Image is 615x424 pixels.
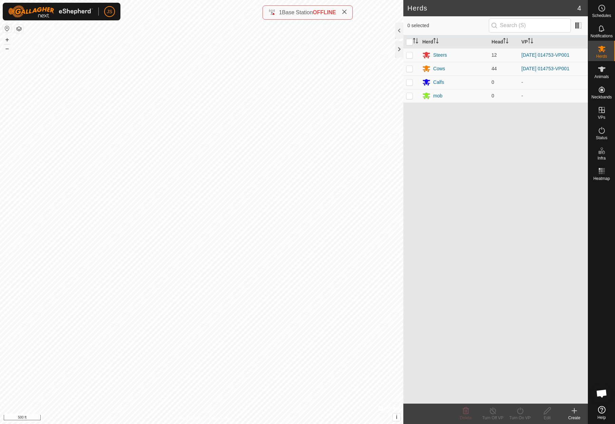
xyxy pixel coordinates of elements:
span: 12 [492,52,497,58]
a: Open chat [592,383,612,404]
span: VPs [598,115,605,119]
span: 1 [279,10,282,15]
div: Calfs [433,79,444,86]
div: Edit [534,415,561,421]
span: Schedules [592,14,611,18]
td: - [519,89,588,103]
span: 0 [492,93,494,98]
span: Animals [594,75,609,79]
th: Herd [420,35,489,49]
button: i [393,413,400,421]
img: Gallagher Logo [8,5,93,18]
a: Privacy Policy [175,415,200,421]
th: Head [489,35,519,49]
span: Delete [460,416,472,420]
td: - [519,75,588,89]
a: [DATE] 014753-VP001 [521,52,569,58]
span: Infra [597,156,606,160]
div: Cows [433,65,445,72]
th: VP [519,35,588,49]
span: Herds [596,54,607,58]
span: Status [596,136,607,140]
span: JS [107,8,112,15]
span: 44 [492,66,497,71]
span: Neckbands [591,95,612,99]
span: Help [597,416,606,420]
button: + [3,36,11,44]
h2: Herds [407,4,577,12]
a: Help [588,403,615,422]
span: i [396,414,397,420]
p-sorticon: Activate to sort [528,39,533,44]
p-sorticon: Activate to sort [503,39,508,44]
span: 0 selected [407,22,489,29]
span: Heatmap [593,177,610,181]
button: Reset Map [3,24,11,33]
div: Create [561,415,588,421]
a: [DATE] 014753-VP001 [521,66,569,71]
button: Map Layers [15,25,23,33]
span: 0 [492,79,494,85]
button: – [3,44,11,53]
p-sorticon: Activate to sort [433,39,439,44]
span: Base Station [282,10,313,15]
span: OFFLINE [313,10,336,15]
div: mob [433,92,442,99]
span: 4 [577,3,581,13]
div: Turn On VP [506,415,534,421]
a: Contact Us [208,415,228,421]
div: Turn Off VP [479,415,506,421]
span: Notifications [591,34,613,38]
input: Search (S) [489,18,571,33]
p-sorticon: Activate to sort [413,39,418,44]
div: Steers [433,52,447,59]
